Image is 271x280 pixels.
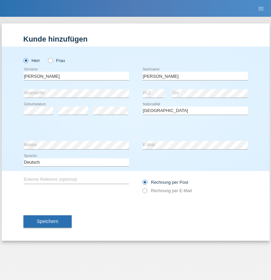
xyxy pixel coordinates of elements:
input: Herr [23,58,28,62]
label: Herr [23,58,40,63]
button: Speichern [23,215,72,228]
label: Frau [48,58,65,63]
span: Speichern [37,219,58,224]
label: Rechnung per E-Mail [142,188,192,193]
a: menu [254,6,268,10]
input: Rechnung per E-Mail [142,188,147,197]
h1: Kunde hinzufügen [23,35,248,43]
input: Rechnung per Post [142,180,147,188]
i: menu [258,5,264,12]
input: Frau [48,58,52,62]
label: Rechnung per Post [142,180,188,185]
